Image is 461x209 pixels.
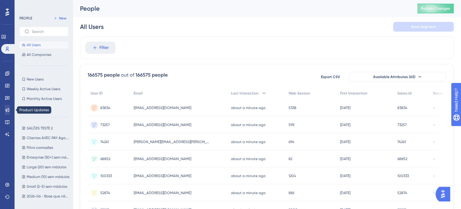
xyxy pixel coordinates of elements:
span: Need Help? [14,2,38,9]
span: Enterprise (30+) sem módulos [27,155,70,160]
span: 73257 [100,122,110,127]
span: 68852 [397,156,407,161]
time: [DATE] [340,157,350,161]
span: Web Session [288,91,310,96]
span: All Companies [27,52,51,57]
button: All Users [19,41,68,49]
span: 52874 [397,190,407,195]
span: 100333 [100,173,112,178]
time: about a minute ago [231,106,266,110]
div: All Users [80,22,104,31]
span: - [433,190,435,195]
span: Filter [99,44,109,51]
span: 2026-06 - Base que não é Grandes Contas [27,194,70,199]
span: 74261 [100,139,109,144]
time: [DATE] [340,191,350,195]
span: [EMAIL_ADDRESS][DOMAIN_NAME] [134,173,191,178]
span: Large (20) sem módulos [27,165,66,170]
span: [EMAIL_ADDRESS][DOMAIN_NAME] [134,122,191,127]
time: about a minute ago [231,191,266,195]
time: about a minute ago [231,123,266,127]
button: 2026-06 - Base que não é Grandes Contas [19,193,72,200]
span: 52874 [100,190,110,195]
span: Available Attributes (65) [373,74,416,79]
button: SALÕES TESTE 2 [19,125,72,132]
button: Enterprise (30+) sem módulos [19,154,72,161]
span: Inactive Users [27,106,50,111]
span: - [433,173,435,178]
button: Publish Changes [417,4,454,13]
time: about a minute ago [231,174,266,178]
span: 595 [288,122,294,127]
span: 100333 [397,173,409,178]
button: Inactive Users [19,105,68,112]
button: Export CSV [315,72,346,82]
time: [DATE] [340,174,350,178]
span: 73257 [397,122,407,127]
button: New Users [19,76,68,83]
button: Medium (10) sem módulos [19,173,72,180]
span: Filtro comissões [27,145,53,150]
span: [EMAIL_ADDRESS][DOMAIN_NAME] [134,190,191,195]
span: Save Segment [411,24,436,29]
span: Name [433,91,443,96]
span: 82 [288,156,292,161]
span: Email [134,91,143,96]
button: Clientes AVEC PAY Ago.25 [19,134,72,142]
span: Small (2-5) sem módulos [27,184,67,189]
iframe: UserGuiding AI Assistant Launcher [436,185,454,203]
span: [EMAIL_ADDRESS][DOMAIN_NAME] [134,156,191,161]
span: 68852 [100,156,110,161]
span: New [59,16,66,21]
button: All Companies [19,51,68,58]
span: 83834 [397,105,407,110]
span: 83834 [100,105,110,110]
span: 1204 [288,173,296,178]
button: Save Segment [393,22,454,32]
button: Weekly Active Users [19,85,68,93]
span: [EMAIL_ADDRESS][DOMAIN_NAME] [134,105,191,110]
button: Monthly Active Users [19,95,68,102]
time: [DATE] [340,106,350,110]
span: User ID [91,91,103,96]
input: Search [32,29,63,34]
span: Salao Id [397,91,412,96]
span: Publish Changes [421,6,450,11]
div: People [80,4,402,13]
button: Small (2-5) sem módulos [19,183,72,190]
span: Clientes AVEC PAY Ago.25 [27,135,70,140]
time: [DATE] [340,140,350,144]
button: Available Attributes (65) [349,72,446,82]
div: 166575 people [88,71,120,79]
span: - [433,139,435,144]
div: out of [121,71,134,79]
span: Weekly Active Users [27,87,60,91]
span: 74261 [397,139,406,144]
button: Large (20) sem módulos [19,163,72,171]
span: - [433,105,435,110]
span: 886 [288,190,294,195]
button: Filter [85,42,115,54]
span: Last Interaction [231,91,259,96]
time: about a minute ago [231,157,266,161]
button: Filtro comissões [19,144,72,151]
div: PEOPLE [19,16,32,21]
span: SALÕES TESTE 2 [27,126,53,131]
span: New Users [27,77,44,82]
span: 5338 [288,105,296,110]
button: New [52,15,68,22]
span: 694 [288,139,294,144]
span: All Users [27,43,41,47]
span: First Interaction [340,91,367,96]
span: Monthly Active Users [27,96,62,101]
div: 166575 people [135,71,168,79]
span: Medium (10) sem módulos [27,174,69,179]
time: about a minute ago [231,140,266,144]
time: [DATE] [340,123,350,127]
span: [PERSON_NAME][EMAIL_ADDRESS][PERSON_NAME][DOMAIN_NAME] [134,139,209,144]
span: - [433,156,435,161]
span: Export CSV [321,74,340,79]
span: - [433,122,435,127]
